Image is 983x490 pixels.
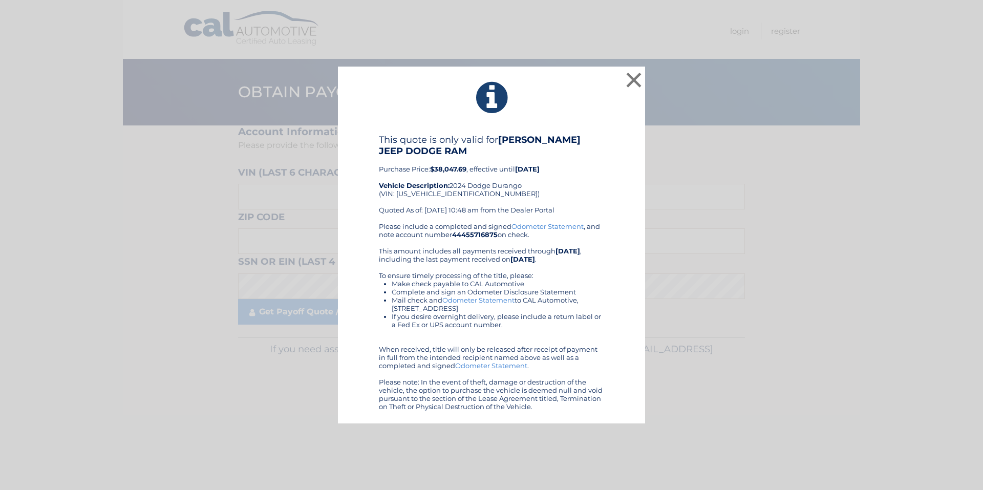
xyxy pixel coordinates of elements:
[515,165,540,173] b: [DATE]
[392,288,604,296] li: Complete and sign an Odometer Disclosure Statement
[452,230,498,239] b: 44455716875
[392,312,604,329] li: If you desire overnight delivery, please include a return label or a Fed Ex or UPS account number.
[455,361,527,370] a: Odometer Statement
[442,296,515,304] a: Odometer Statement
[379,134,604,222] div: Purchase Price: , effective until 2024 Dodge Durango (VIN: [US_VEHICLE_IDENTIFICATION_NUMBER]) Qu...
[379,222,604,411] div: Please include a completed and signed , and note account number on check. This amount includes al...
[392,280,604,288] li: Make check payable to CAL Automotive
[511,222,584,230] a: Odometer Statement
[379,134,604,157] h4: This quote is only valid for
[392,296,604,312] li: Mail check and to CAL Automotive, [STREET_ADDRESS]
[555,247,580,255] b: [DATE]
[510,255,535,263] b: [DATE]
[379,181,450,189] strong: Vehicle Description:
[430,165,466,173] b: $38,047.69
[379,134,581,157] b: [PERSON_NAME] JEEP DODGE RAM
[624,70,644,90] button: ×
